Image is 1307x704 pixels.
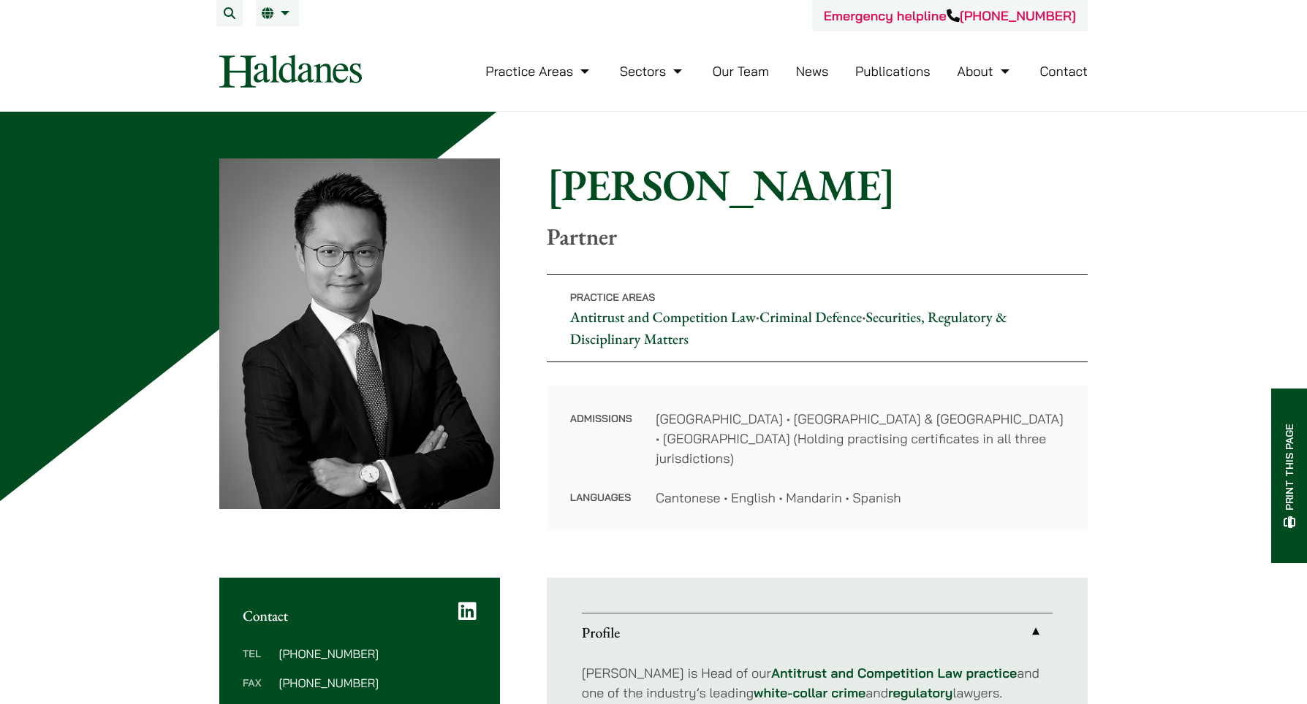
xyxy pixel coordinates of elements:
[219,55,362,88] img: Logo of Haldanes
[279,677,476,689] dd: [PHONE_NUMBER]
[570,488,632,508] dt: Languages
[243,648,273,677] dt: Tel
[458,601,477,621] a: LinkedIn
[888,684,952,701] a: regulatory
[713,63,769,80] a: Our Team
[957,63,1012,80] a: About
[570,409,632,488] dt: Admissions
[547,158,1088,211] h1: [PERSON_NAME]
[547,274,1088,362] p: • •
[1039,63,1088,80] a: Contact
[547,223,1088,250] p: Partner
[759,307,862,326] a: Criminal Defence
[279,648,476,659] dd: [PHONE_NUMBER]
[855,63,931,80] a: Publications
[570,291,656,304] span: Practice Areas
[824,7,1076,24] a: Emergency helpline[PHONE_NUMBER]
[754,684,865,701] a: white-collar crime
[582,613,1053,651] a: Profile
[243,607,477,624] h2: Contact
[262,7,293,19] a: EN
[582,663,1053,703] p: [PERSON_NAME] is Head of our and one of the industry’s leading and lawyers.
[570,307,756,326] a: Antitrust and Competition Law
[656,409,1064,468] dd: [GEOGRAPHIC_DATA] • [GEOGRAPHIC_DATA] & [GEOGRAPHIC_DATA] • [GEOGRAPHIC_DATA] (Holding practising...
[485,63,593,80] a: Practice Areas
[620,63,686,80] a: Sectors
[656,488,1064,508] dd: Cantonese • English • Mandarin • Spanish
[796,63,829,80] a: News
[771,665,1017,681] a: Antitrust and Competition Law practice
